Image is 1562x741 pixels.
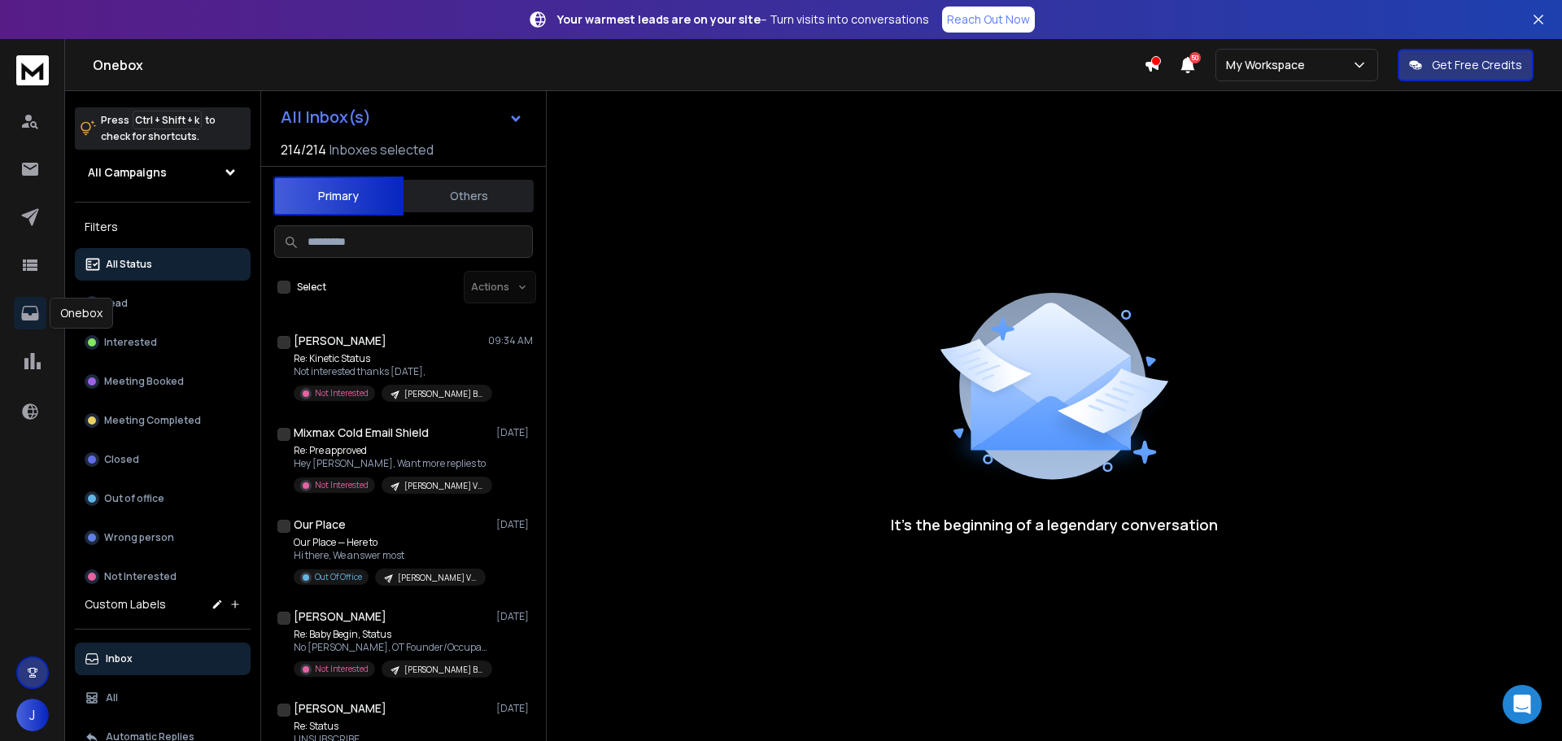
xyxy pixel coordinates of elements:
p: Closed [104,453,139,466]
p: [PERSON_NAME] Blast sand verified High Rev [404,664,482,676]
h1: [PERSON_NAME] [294,700,386,717]
p: Out Of Office [315,571,362,583]
img: logo [16,55,49,85]
p: Out of office [104,492,164,505]
p: Inbox [106,652,133,665]
p: Not Interested [315,387,369,399]
button: Lead [75,287,251,320]
h1: All Campaigns [88,164,167,181]
h3: Filters [75,216,251,238]
button: Primary [273,177,404,216]
button: Out of office [75,482,251,515]
p: [DATE] [496,610,533,623]
button: Inbox [75,643,251,675]
p: No [PERSON_NAME], OT Founder/Occupational [294,641,489,654]
p: [DATE] [496,518,533,531]
p: [PERSON_NAME] Viper blast [398,572,476,584]
p: Wrong person [104,531,174,544]
button: All Status [75,248,251,281]
button: Others [404,178,534,214]
button: Meeting Completed [75,404,251,437]
button: All [75,682,251,714]
p: It’s the beginning of a legendary conversation [891,513,1218,536]
h1: Our Place [294,517,346,533]
div: Open Intercom Messenger [1503,685,1542,724]
strong: Your warmest leads are on your site [557,11,761,27]
button: All Campaigns [75,156,251,189]
p: Not Interested [104,570,177,583]
p: All [106,691,118,704]
p: 09:34 AM [488,334,533,347]
button: Wrong person [75,521,251,554]
label: Select [297,281,326,294]
button: Not Interested [75,560,251,593]
p: – Turn visits into conversations [557,11,929,28]
p: Reach Out Now [947,11,1030,28]
button: J [16,699,49,731]
button: Meeting Booked [75,365,251,398]
p: Lead [104,297,128,310]
p: Not interested thanks [DATE], [294,365,489,378]
p: Re: Baby Begin, Status [294,628,489,641]
button: All Inbox(s) [268,101,536,133]
h1: All Inbox(s) [281,109,371,125]
h3: Custom Labels [85,596,166,612]
h1: [PERSON_NAME] [294,608,386,625]
p: Press to check for shortcuts. [101,112,216,145]
h3: Inboxes selected [329,140,434,159]
p: Not Interested [315,663,369,675]
p: All Status [106,258,152,271]
p: [PERSON_NAME] Viper blast [404,480,482,492]
p: Re: Pre approved [294,444,489,457]
p: Get Free Credits [1432,57,1522,73]
p: Meeting Booked [104,375,184,388]
p: Re: Status [294,720,489,733]
span: 214 / 214 [281,140,326,159]
h1: Onebox [93,55,1144,75]
button: Closed [75,443,251,476]
p: Meeting Completed [104,414,201,427]
h1: [PERSON_NAME] [294,333,386,349]
p: [DATE] [496,426,533,439]
p: Hey [PERSON_NAME], Want more replies to [294,457,489,470]
p: My Workspace [1226,57,1311,73]
p: Hi there, We answer most [294,549,486,562]
div: Onebox [50,298,113,329]
button: Get Free Credits [1398,49,1534,81]
span: Ctrl + Shift + k [133,111,202,129]
h1: Mixmax Cold Email Shield [294,425,429,441]
span: 50 [1189,52,1201,63]
p: Interested [104,336,157,349]
button: Interested [75,326,251,359]
p: [PERSON_NAME] Blast sand verified High Rev [404,388,482,400]
a: Reach Out Now [942,7,1035,33]
p: Re: Kinetic Status [294,352,489,365]
p: [DATE] [496,702,533,715]
p: Our Place — Here to [294,536,486,549]
p: Not Interested [315,479,369,491]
